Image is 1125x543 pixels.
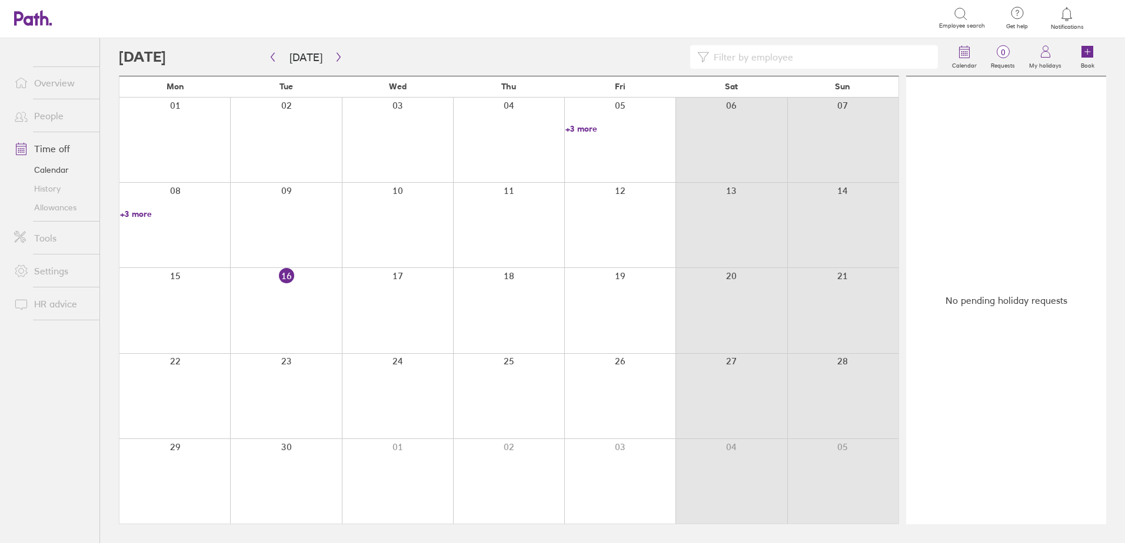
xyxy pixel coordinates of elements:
a: 0Requests [984,38,1022,76]
div: No pending holiday requests [906,76,1106,524]
a: Allowances [5,198,99,217]
label: Calendar [945,59,984,69]
a: People [5,104,99,128]
a: Calendar [5,160,99,179]
a: Settings [5,259,99,283]
a: Tools [5,226,99,250]
button: [DATE] [280,48,332,67]
a: Overview [5,71,99,95]
a: My holidays [1022,38,1069,76]
span: Sat [725,82,738,91]
span: Sun [835,82,850,91]
span: Mon [167,82,184,91]
span: 0 [984,48,1022,57]
a: Calendar [945,38,984,76]
span: Tue [279,82,293,91]
span: Employee search [939,22,985,29]
span: Thu [501,82,516,91]
label: My holidays [1022,59,1069,69]
span: Notifications [1048,24,1086,31]
span: Wed [389,82,407,91]
label: Book [1074,59,1101,69]
a: Book [1069,38,1106,76]
a: History [5,179,99,198]
a: Time off [5,137,99,160]
span: Get help [998,23,1036,30]
a: +3 more [565,123,675,134]
label: Requests [984,59,1022,69]
a: HR advice [5,292,99,316]
span: Fri [615,82,625,91]
div: Search [132,12,162,23]
a: Notifications [1048,6,1086,31]
input: Filter by employee [709,46,931,68]
a: +3 more [120,209,230,219]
